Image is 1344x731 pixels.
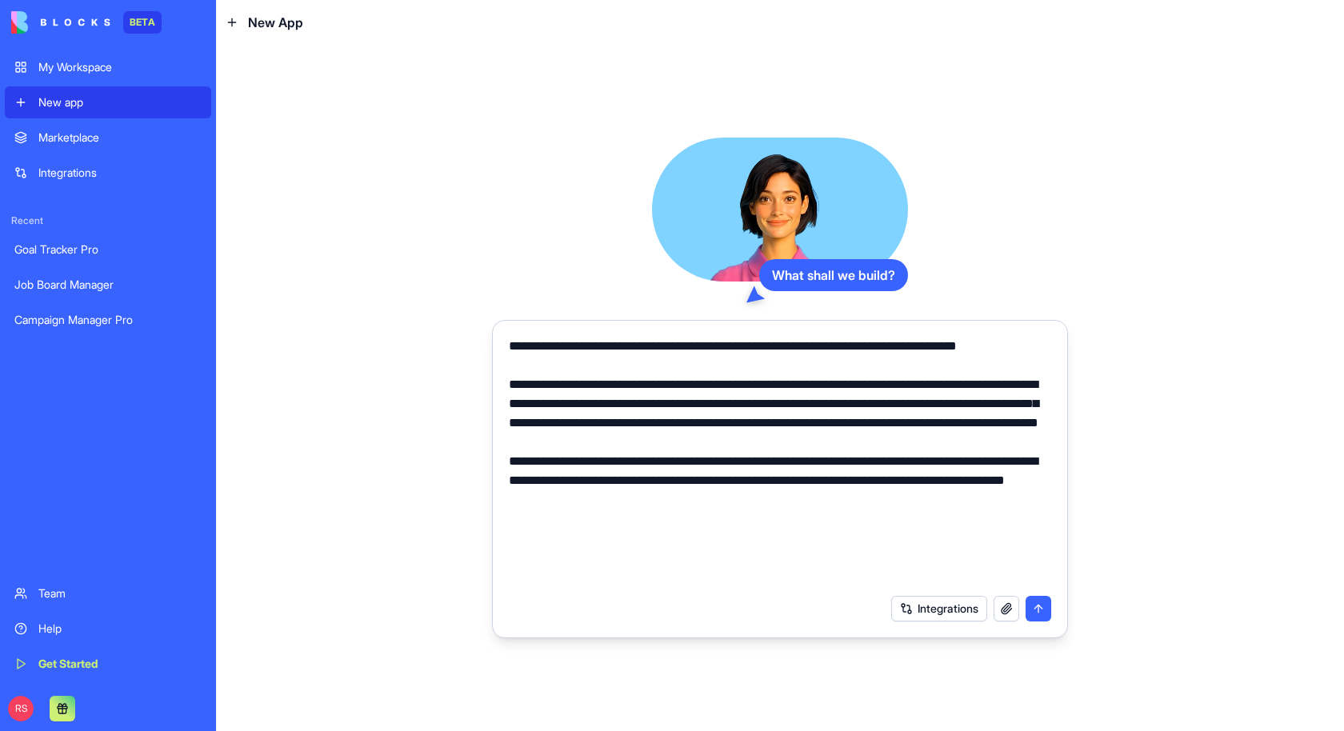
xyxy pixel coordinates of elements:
a: Campaign Manager Pro [5,304,211,336]
a: Job Board Manager [5,269,211,301]
a: My Workspace [5,51,211,83]
div: My Workspace [38,59,202,75]
a: New app [5,86,211,118]
div: What shall we build? [759,259,908,291]
a: BETA [11,11,162,34]
img: logo [11,11,110,34]
div: Get Started [38,656,202,672]
div: Job Board Manager [14,277,202,293]
div: Integrations [38,165,202,181]
div: Marketplace [38,130,202,146]
span: New App [248,13,303,32]
button: Integrations [891,596,987,621]
div: BETA [123,11,162,34]
a: Get Started [5,648,211,680]
a: Help [5,613,211,645]
a: Goal Tracker Pro [5,234,211,266]
a: Marketplace [5,122,211,154]
span: Recent [5,214,211,227]
a: Team [5,577,211,609]
div: Help [38,621,202,637]
div: Goal Tracker Pro [14,242,202,258]
div: Team [38,585,202,601]
div: Campaign Manager Pro [14,312,202,328]
span: RS [8,696,34,721]
a: Integrations [5,157,211,189]
div: New app [38,94,202,110]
